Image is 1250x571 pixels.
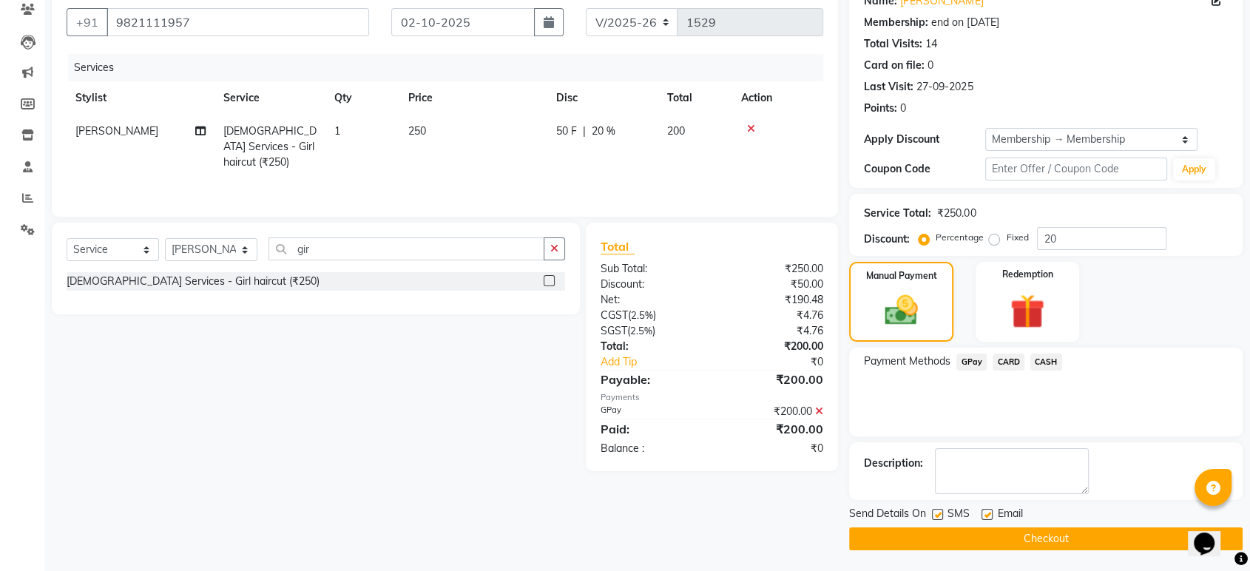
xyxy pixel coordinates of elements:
div: ₹4.76 [712,308,835,323]
span: 20 % [592,124,615,139]
img: _cash.svg [874,291,928,329]
span: | [583,124,586,139]
span: Email [997,506,1022,524]
div: 0 [928,58,933,73]
span: CASH [1030,354,1062,371]
th: Service [214,81,325,115]
input: Enter Offer / Coupon Code [985,158,1167,180]
span: 1 [334,124,340,138]
div: GPay [589,404,712,419]
th: Stylist [67,81,214,115]
span: 200 [667,124,685,138]
div: Card on file: [864,58,925,73]
div: ₹200.00 [712,404,835,419]
span: Payment Methods [864,354,950,369]
a: Add Tip [589,354,732,370]
div: Total: [589,339,712,354]
div: Payments [601,391,823,404]
span: GPay [956,354,987,371]
span: SGST [601,324,627,337]
span: 2.5% [630,325,652,337]
input: Search by Name/Mobile/Email/Code [107,8,369,36]
div: Service Total: [864,206,931,221]
div: Total Visits: [864,36,922,52]
span: Send Details On [849,506,926,524]
div: Sub Total: [589,261,712,277]
th: Total [658,81,732,115]
div: Points: [864,101,897,116]
span: SMS [947,506,970,524]
div: Paid: [589,420,712,438]
button: +91 [67,8,108,36]
img: _gift.svg [999,290,1055,333]
label: Manual Payment [866,269,937,283]
div: ₹0 [712,441,835,456]
span: CARD [993,354,1024,371]
iframe: chat widget [1188,512,1235,556]
div: ₹250.00 [937,206,976,221]
span: CGST [601,308,628,322]
div: 27-09-2025 [916,79,973,95]
div: Payable: [589,371,712,388]
div: Net: [589,292,712,308]
div: end on [DATE] [931,15,999,30]
span: 250 [408,124,426,138]
div: [DEMOGRAPHIC_DATA] Services - Girl haircut (₹250) [67,274,320,289]
div: Balance : [589,441,712,456]
span: [DEMOGRAPHIC_DATA] Services - Girl haircut (₹250) [223,124,317,169]
div: Services [68,54,834,81]
div: Discount: [589,277,712,292]
div: Coupon Code [864,161,985,177]
button: Checkout [849,527,1243,550]
div: ₹190.48 [712,292,835,308]
div: ( ) [589,308,712,323]
span: 50 F [556,124,577,139]
div: Description: [864,456,923,471]
div: Discount: [864,232,910,247]
th: Qty [325,81,399,115]
div: ₹200.00 [712,420,835,438]
div: Membership: [864,15,928,30]
input: Search or Scan [268,237,544,260]
div: Apply Discount [864,132,985,147]
div: ( ) [589,323,712,339]
span: 2.5% [631,309,653,321]
div: ₹4.76 [712,323,835,339]
span: Total [601,239,635,254]
label: Fixed [1006,231,1028,244]
th: Disc [547,81,658,115]
label: Percentage [936,231,983,244]
div: ₹50.00 [712,277,835,292]
div: ₹0 [732,354,834,370]
div: ₹200.00 [712,339,835,354]
div: ₹200.00 [712,371,835,388]
div: 14 [925,36,937,52]
div: 0 [900,101,906,116]
th: Action [732,81,823,115]
button: Apply [1173,158,1215,180]
span: [PERSON_NAME] [75,124,158,138]
div: Last Visit: [864,79,913,95]
label: Redemption [1001,268,1053,281]
div: ₹250.00 [712,261,835,277]
th: Price [399,81,547,115]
